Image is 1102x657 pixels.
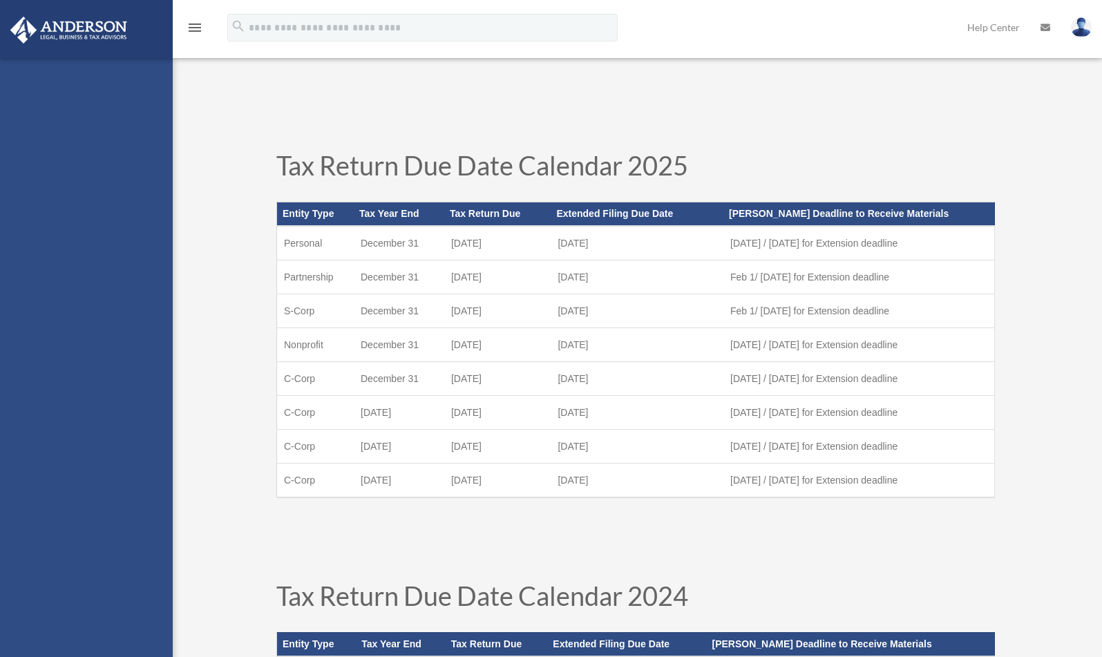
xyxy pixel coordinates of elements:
[277,430,354,464] td: C-Corp
[723,202,994,226] th: [PERSON_NAME] Deadline to Receive Materials
[277,632,357,656] th: Entity Type
[723,430,994,464] td: [DATE] / [DATE] for Extension deadline
[277,202,354,226] th: Entity Type
[551,328,723,362] td: [DATE]
[354,430,444,464] td: [DATE]
[551,260,723,294] td: [DATE]
[444,260,551,294] td: [DATE]
[444,430,551,464] td: [DATE]
[187,24,203,36] a: menu
[723,464,994,498] td: [DATE] / [DATE] for Extension deadline
[444,328,551,362] td: [DATE]
[551,226,723,260] td: [DATE]
[444,202,551,226] th: Tax Return Due
[723,396,994,430] td: [DATE] / [DATE] for Extension deadline
[1071,17,1092,37] img: User Pic
[551,430,723,464] td: [DATE]
[276,582,995,616] h1: Tax Return Due Date Calendar 2024
[356,632,446,656] th: Tax Year End
[707,632,995,656] th: [PERSON_NAME] Deadline to Receive Materials
[446,632,548,656] th: Tax Return Due
[551,202,723,226] th: Extended Filing Due Date
[277,464,354,498] td: C-Corp
[277,294,354,328] td: S-Corp
[354,396,444,430] td: [DATE]
[354,464,444,498] td: [DATE]
[547,632,706,656] th: Extended Filing Due Date
[444,294,551,328] td: [DATE]
[354,226,444,260] td: December 31
[551,362,723,396] td: [DATE]
[444,226,551,260] td: [DATE]
[551,294,723,328] td: [DATE]
[277,226,354,260] td: Personal
[723,294,994,328] td: Feb 1/ [DATE] for Extension deadline
[276,152,995,185] h1: Tax Return Due Date Calendar 2025
[444,396,551,430] td: [DATE]
[354,202,444,226] th: Tax Year End
[187,19,203,36] i: menu
[551,464,723,498] td: [DATE]
[277,396,354,430] td: C-Corp
[277,362,354,396] td: C-Corp
[723,328,994,362] td: [DATE] / [DATE] for Extension deadline
[6,17,131,44] img: Anderson Advisors Platinum Portal
[354,328,444,362] td: December 31
[277,328,354,362] td: Nonprofit
[444,362,551,396] td: [DATE]
[354,260,444,294] td: December 31
[231,19,246,34] i: search
[551,396,723,430] td: [DATE]
[723,362,994,396] td: [DATE] / [DATE] for Extension deadline
[354,294,444,328] td: December 31
[444,464,551,498] td: [DATE]
[354,362,444,396] td: December 31
[723,226,994,260] td: [DATE] / [DATE] for Extension deadline
[277,260,354,294] td: Partnership
[723,260,994,294] td: Feb 1/ [DATE] for Extension deadline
